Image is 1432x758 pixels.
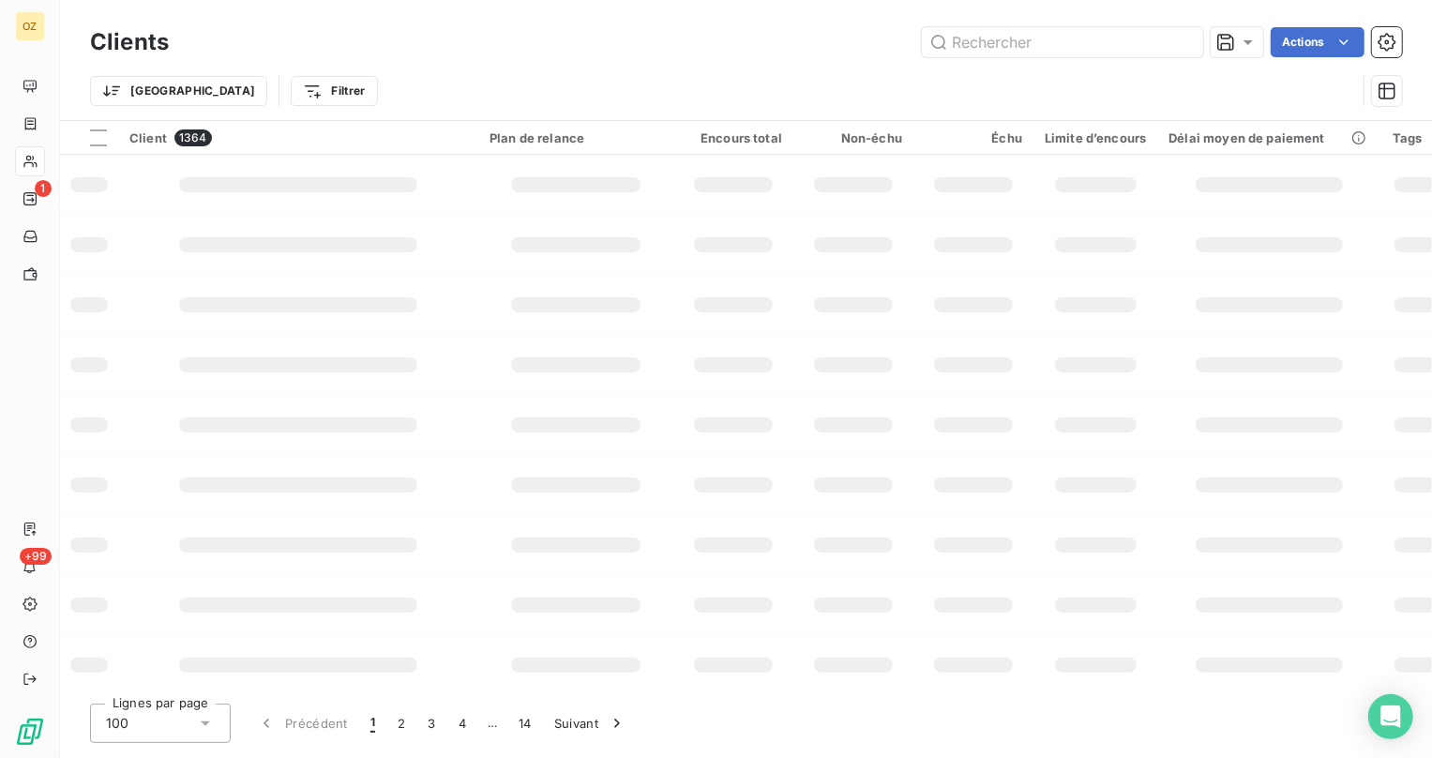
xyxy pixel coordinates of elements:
input: Rechercher [922,27,1203,57]
button: 14 [507,704,543,743]
div: Échu [925,130,1022,145]
div: Encours total [685,130,782,145]
div: OZ [15,11,45,41]
div: Plan de relance [490,130,662,145]
span: … [477,708,507,738]
button: Actions [1271,27,1364,57]
button: [GEOGRAPHIC_DATA] [90,76,267,106]
button: 4 [447,704,477,743]
button: 3 [417,704,447,743]
span: 1 [370,714,375,733]
img: Logo LeanPay [15,717,45,747]
div: Open Intercom Messenger [1368,694,1413,739]
div: Non-échu [805,130,902,145]
button: Filtrer [291,76,377,106]
button: 1 [359,704,386,743]
div: Délai moyen de paiement [1168,130,1369,145]
span: +99 [20,548,52,565]
span: 100 [106,714,128,733]
span: 1364 [174,129,212,146]
button: Suivant [543,704,638,743]
button: Précédent [246,704,359,743]
span: 1 [35,180,52,197]
div: Limite d’encours [1045,130,1146,145]
span: Client [129,130,167,145]
button: 2 [386,704,416,743]
h3: Clients [90,25,169,59]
